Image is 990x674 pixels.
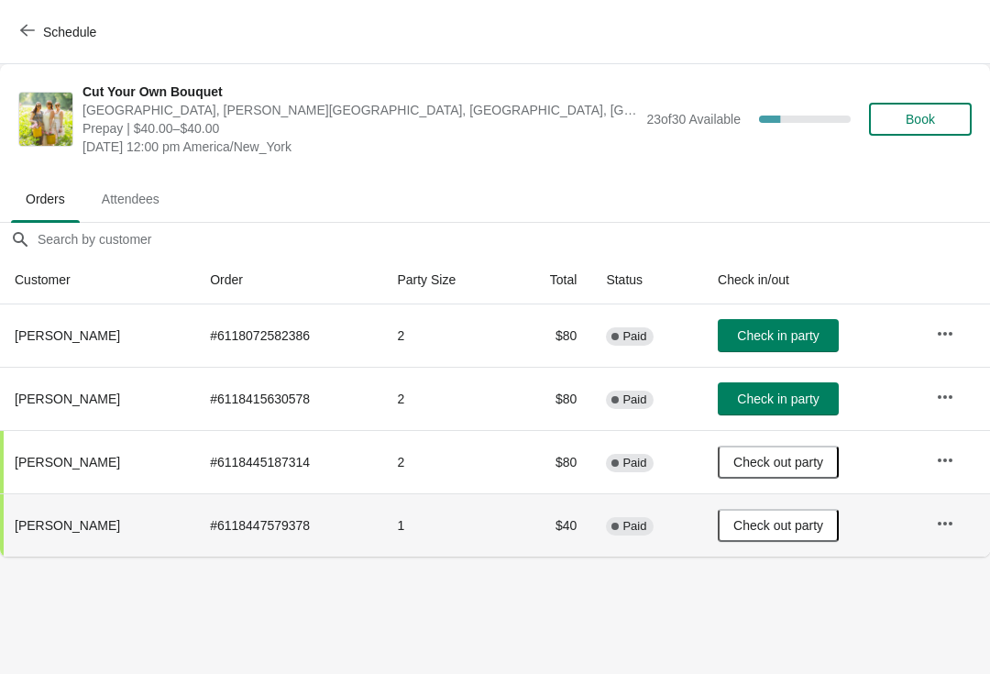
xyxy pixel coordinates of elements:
th: Total [510,256,591,304]
span: [PERSON_NAME] [15,328,120,343]
td: 2 [382,304,510,367]
img: Cut Your Own Bouquet [19,93,72,146]
td: 2 [382,430,510,493]
td: 2 [382,367,510,430]
td: $80 [510,304,591,367]
td: $80 [510,367,591,430]
td: # 6118447579378 [195,493,382,557]
th: Order [195,256,382,304]
button: Check out party [718,446,839,479]
button: Schedule [9,16,111,49]
span: Paid [622,392,646,407]
button: Book [869,103,972,136]
span: Check out party [733,518,823,533]
span: [PERSON_NAME] [15,518,120,533]
span: Paid [622,519,646,534]
td: $80 [510,430,591,493]
th: Check in/out [703,256,921,304]
span: Schedule [43,25,96,39]
span: 23 of 30 Available [646,112,741,127]
td: $40 [510,493,591,557]
td: 1 [382,493,510,557]
span: [DATE] 12:00 pm America/New_York [82,138,637,156]
button: Check in party [718,382,839,415]
span: Book [906,112,935,127]
td: # 6118445187314 [195,430,382,493]
span: Attendees [87,182,174,215]
span: [PERSON_NAME] [15,455,120,470]
span: Check out party [733,455,823,470]
th: Status [591,256,703,304]
span: Check in party [737,392,819,406]
span: Prepay | $40.00–$40.00 [82,119,637,138]
span: Paid [622,329,646,344]
button: Check out party [718,509,839,542]
span: Paid [622,456,646,470]
span: [GEOGRAPHIC_DATA], [PERSON_NAME][GEOGRAPHIC_DATA], [GEOGRAPHIC_DATA], [GEOGRAPHIC_DATA] [82,101,637,119]
td: # 6118072582386 [195,304,382,367]
span: Orders [11,182,80,215]
span: Check in party [737,328,819,343]
button: Check in party [718,319,839,352]
th: Party Size [382,256,510,304]
input: Search by customer [37,223,990,256]
span: Cut Your Own Bouquet [82,83,637,101]
span: [PERSON_NAME] [15,392,120,406]
td: # 6118415630578 [195,367,382,430]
